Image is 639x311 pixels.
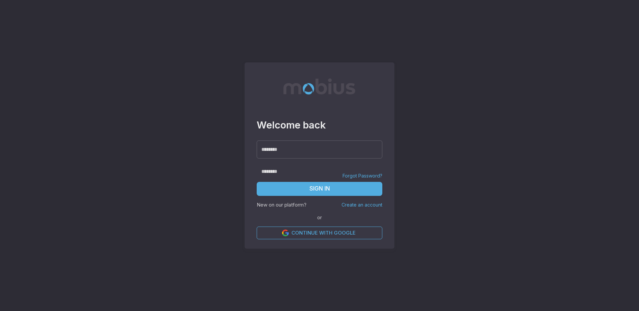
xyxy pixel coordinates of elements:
p: New on our platform? [257,201,306,209]
a: Forgot Password? [343,173,382,179]
h3: Welcome back [257,118,382,132]
span: or [315,214,324,221]
button: Sign In [257,182,382,196]
a: Create an account [342,202,382,208]
a: Continue with Google [257,227,382,239]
